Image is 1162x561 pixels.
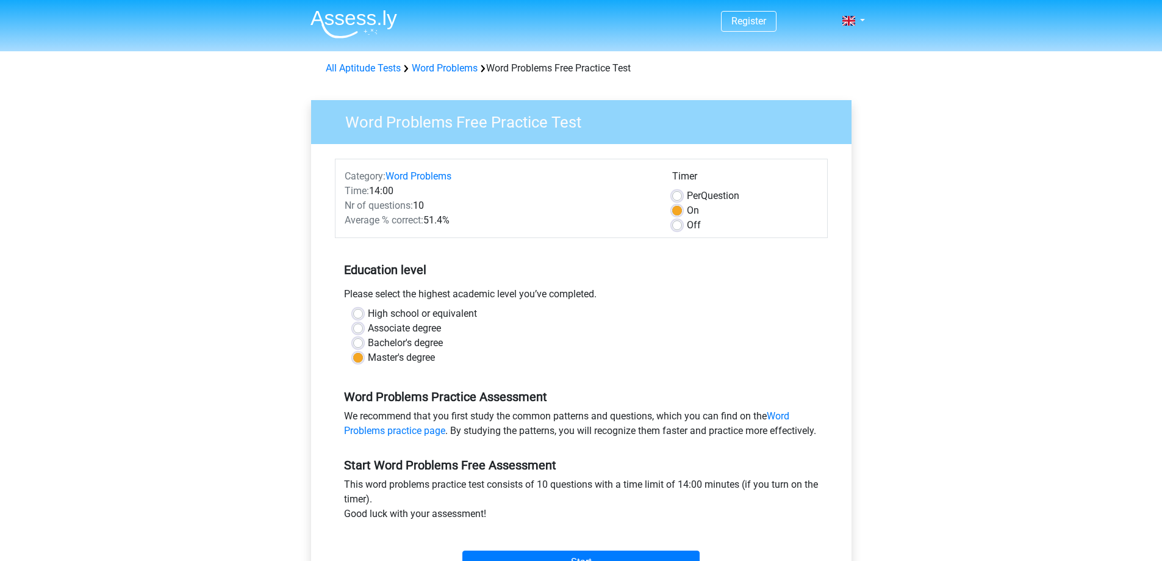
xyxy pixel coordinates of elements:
a: All Aptitude Tests [326,62,401,74]
label: On [687,203,699,218]
span: Nr of questions: [345,200,413,211]
span: Category: [345,170,386,182]
div: Word Problems Free Practice Test [321,61,842,76]
div: This word problems practice test consists of 10 questions with a time limit of 14:00 minutes (if ... [335,477,828,526]
h5: Start Word Problems Free Assessment [344,458,819,472]
a: Word Problems [412,62,478,74]
img: Assessly [310,10,397,38]
div: Please select the highest academic level you’ve completed. [335,287,828,306]
span: Average % correct: [345,214,423,226]
label: Bachelor's degree [368,336,443,350]
div: 10 [335,198,663,213]
span: Per [687,190,701,201]
a: Register [731,15,766,27]
span: Time: [345,185,369,197]
label: Master's degree [368,350,435,365]
h5: Education level [344,258,819,282]
h5: Word Problems Practice Assessment [344,389,819,404]
h3: Word Problems Free Practice Test [331,108,842,132]
div: We recommend that you first study the common patterns and questions, which you can find on the . ... [335,409,828,443]
label: Off [687,218,701,233]
label: Associate degree [368,321,441,336]
label: Question [687,189,739,203]
div: 14:00 [335,184,663,198]
div: 51.4% [335,213,663,228]
label: High school or equivalent [368,306,477,321]
a: Word Problems [386,170,451,182]
div: Timer [672,169,818,189]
